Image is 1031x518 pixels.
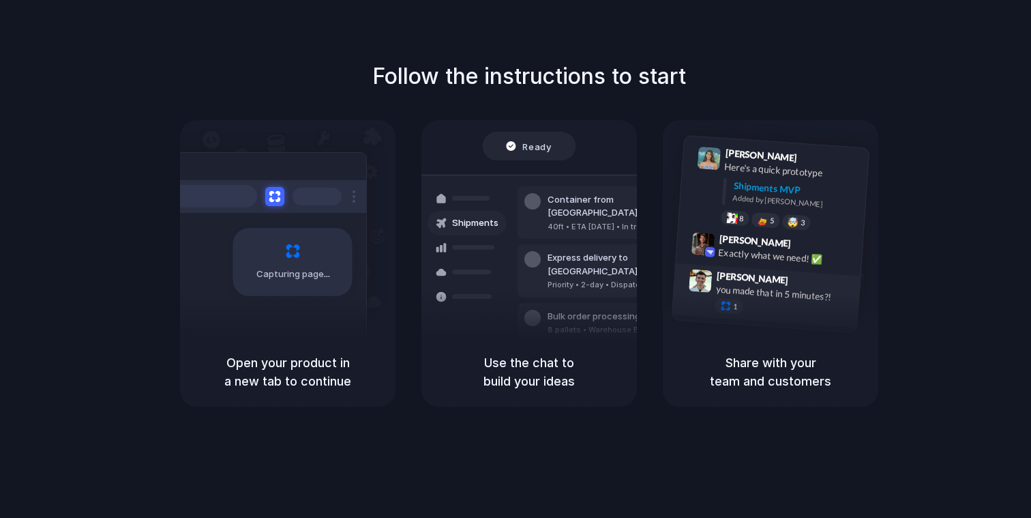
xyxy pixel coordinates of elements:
div: 40ft • ETA [DATE] • In transit [548,221,695,233]
div: Priority • 2-day • Dispatched [548,279,695,291]
span: [PERSON_NAME] [719,231,791,250]
div: you made that in 5 minutes?! [715,282,852,305]
h5: Open your product in a new tab to continue [196,354,379,390]
div: 8 pallets • Warehouse B • Packed [548,324,674,336]
div: Container from [GEOGRAPHIC_DATA] [548,193,695,220]
div: Shipments MVP [733,178,859,201]
span: 8 [739,214,744,222]
div: Express delivery to [GEOGRAPHIC_DATA] [548,251,695,278]
div: Exactly what we need! ✅ [718,245,854,268]
h5: Use the chat to build your ideas [438,354,621,390]
span: 3 [801,218,805,226]
span: Shipments [452,216,498,230]
span: 1 [733,302,738,310]
h5: Share with your team and customers [679,354,862,390]
span: [PERSON_NAME] [717,268,789,287]
div: Added by [PERSON_NAME] [732,192,858,212]
h1: Follow the instructions to start [372,60,686,93]
div: 🤯 [788,217,799,227]
span: 5 [770,216,775,224]
div: Here's a quick prototype [724,159,861,182]
span: [PERSON_NAME] [725,145,797,165]
span: Capturing page [256,268,332,281]
span: 9:42 AM [795,238,823,254]
span: 9:41 AM [801,152,829,168]
span: Ready [523,139,552,153]
div: Bulk order processing [548,310,674,323]
span: 9:47 AM [792,274,820,291]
